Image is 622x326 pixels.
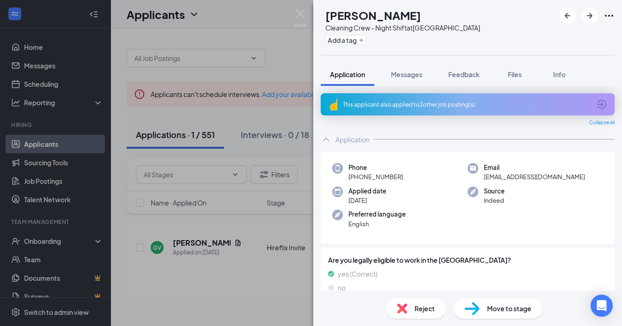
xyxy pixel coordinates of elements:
[335,135,370,144] div: Application
[484,196,505,205] span: Indeed
[508,70,522,78] span: Files
[415,303,435,314] span: Reject
[484,172,585,181] span: [EMAIL_ADDRESS][DOMAIN_NAME]
[330,70,365,78] span: Application
[562,10,573,21] svg: ArrowLeftNew
[604,10,615,21] svg: Ellipses
[325,35,366,45] button: PlusAdd a tag
[348,196,386,205] span: [DATE]
[348,210,406,219] span: Preferred language
[348,172,403,181] span: [PHONE_NUMBER]
[589,119,615,127] span: Collapse all
[596,99,607,110] svg: ArrowCircle
[559,7,576,24] button: ArrowLeftNew
[321,134,332,145] svg: ChevronUp
[348,163,403,172] span: Phone
[584,10,595,21] svg: ArrowRight
[391,70,422,78] span: Messages
[484,163,585,172] span: Email
[484,187,505,196] span: Source
[338,283,346,293] span: no
[448,70,480,78] span: Feedback
[591,295,613,317] div: Open Intercom Messenger
[325,7,421,23] h1: [PERSON_NAME]
[553,70,566,78] span: Info
[487,303,531,314] span: Move to stage
[348,187,386,196] span: Applied date
[328,255,607,265] span: Are you legally eligible to work in the [GEOGRAPHIC_DATA]?
[348,219,406,229] span: English
[359,37,364,43] svg: Plus
[581,7,598,24] button: ArrowRight
[343,101,591,109] div: This applicant also applied to 2 other job posting(s)
[325,23,480,32] div: Cleaning Crew - Night Shift at [GEOGRAPHIC_DATA]
[338,269,378,279] span: yes (Correct)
